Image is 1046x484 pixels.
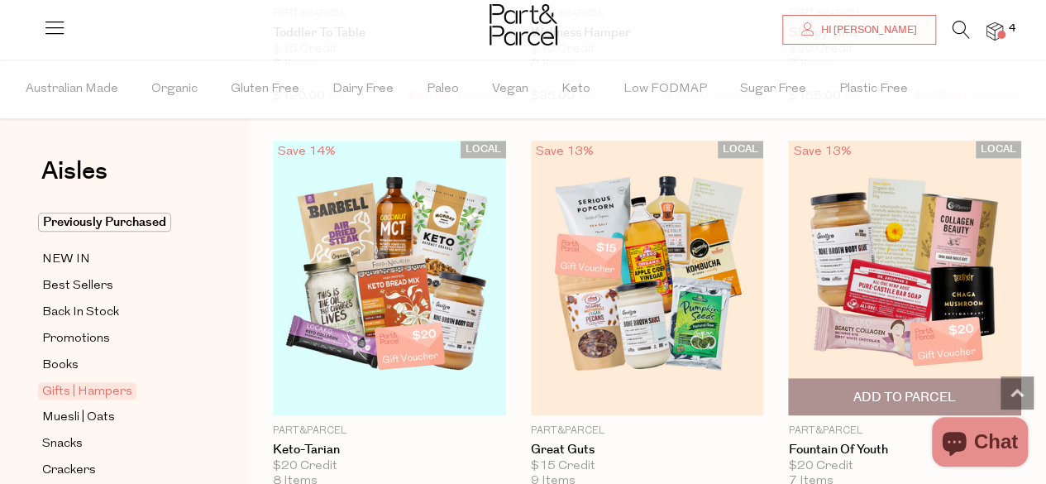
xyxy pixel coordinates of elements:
a: Great Guts [531,443,764,458]
a: Aisles [41,159,107,200]
span: Australian Made [26,60,118,118]
a: 4 [986,22,1003,40]
span: LOCAL [976,141,1021,158]
span: Promotions [42,329,110,349]
div: Save 14% [273,141,341,163]
span: Vegan [492,60,528,118]
a: Snacks [42,434,193,454]
span: Muesli | Oats [42,408,115,428]
p: Part&Parcel [273,424,506,438]
img: Fountain Of Youth [788,140,1021,415]
a: Best Sellers [42,276,193,296]
span: Gluten Free [231,60,299,118]
p: Part&Parcel [788,424,1021,438]
span: Paleo [427,60,459,118]
a: Crackers [42,460,193,481]
span: Sugar Free [740,60,806,118]
span: Crackers [42,461,96,481]
span: Keto [561,60,590,118]
span: Gifts | Hampers [38,382,136,400]
span: Books [42,356,79,376]
a: Back In Stock [42,302,193,323]
span: Previously Purchased [38,213,171,232]
a: Books [42,355,193,376]
div: Save 13% [788,141,856,163]
span: Hi [PERSON_NAME] [817,23,917,37]
a: Keto-tarian [273,443,506,458]
button: Add To Parcel [788,378,1021,415]
div: $15 Credit [531,459,764,474]
a: Hi [PERSON_NAME] [782,15,936,45]
span: Plastic Free [839,60,908,118]
div: $20 Credit [788,459,1021,474]
a: Promotions [42,328,193,349]
span: 4 [1005,22,1020,36]
p: Part&Parcel [531,424,764,438]
a: NEW IN [42,249,193,270]
span: Back In Stock [42,303,119,323]
span: LOCAL [461,141,506,158]
div: Save 13% [531,141,599,163]
span: Add To Parcel [853,389,956,406]
div: $20 Credit [273,459,506,474]
span: LOCAL [718,141,763,158]
span: Organic [151,60,198,118]
span: Aisles [41,153,107,189]
a: Muesli | Oats [42,407,193,428]
img: Part&Parcel [490,4,557,46]
a: Gifts | Hampers [42,381,193,401]
inbox-online-store-chat: Shopify online store chat [927,417,1033,471]
img: Great Guts [531,140,764,415]
span: Snacks [42,434,83,454]
span: Low FODMAP [623,60,707,118]
span: NEW IN [42,250,90,270]
img: Keto-tarian [273,140,506,415]
a: Fountain Of Youth [788,443,1021,458]
a: Previously Purchased [42,213,193,232]
span: Best Sellers [42,276,113,296]
span: Dairy Free [332,60,394,118]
